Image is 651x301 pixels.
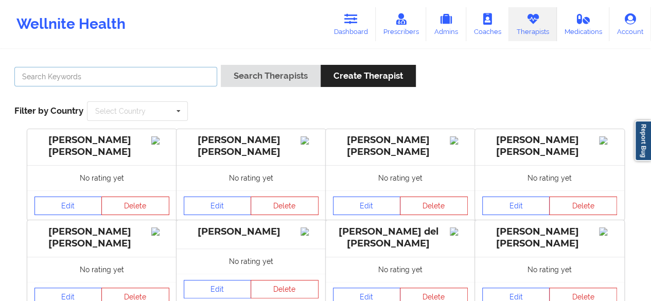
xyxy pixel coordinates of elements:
img: Image%2Fplaceholer-image.png [151,136,169,145]
a: Report Bug [635,120,651,161]
img: Image%2Fplaceholer-image.png [450,136,468,145]
img: Image%2Fplaceholer-image.png [151,227,169,236]
img: Image%2Fplaceholer-image.png [599,227,617,236]
button: Delete [101,197,169,215]
img: Image%2Fplaceholer-image.png [450,227,468,236]
button: Delete [251,280,319,298]
div: [PERSON_NAME] [184,226,319,238]
a: Therapists [509,7,557,41]
div: [PERSON_NAME] [PERSON_NAME] [482,134,617,158]
button: Search Therapists [221,65,321,87]
div: [PERSON_NAME] [PERSON_NAME] [333,134,468,158]
a: Edit [34,197,102,215]
div: [PERSON_NAME] [PERSON_NAME] [34,226,169,250]
span: Filter by Country [14,105,83,116]
input: Search Keywords [14,67,217,86]
a: Admins [426,7,466,41]
div: No rating yet [326,165,475,190]
a: Dashboard [326,7,376,41]
div: No rating yet [27,165,177,190]
a: Edit [482,197,550,215]
a: Account [609,7,651,41]
a: Edit [184,280,252,298]
button: Create Therapist [321,65,416,87]
a: Edit [184,197,252,215]
div: No rating yet [475,165,624,190]
button: Delete [400,197,468,215]
div: [PERSON_NAME] [PERSON_NAME] [184,134,319,158]
div: [PERSON_NAME] del [PERSON_NAME] [333,226,468,250]
div: [PERSON_NAME] [PERSON_NAME] [34,134,169,158]
a: Coaches [466,7,509,41]
div: Select Country [95,108,146,115]
div: No rating yet [326,257,475,282]
button: Delete [549,197,617,215]
img: Image%2Fplaceholer-image.png [599,136,617,145]
div: No rating yet [177,249,326,274]
div: No rating yet [475,257,624,282]
div: No rating yet [27,257,177,282]
button: Delete [251,197,319,215]
a: Medications [557,7,610,41]
a: Prescribers [376,7,427,41]
a: Edit [333,197,401,215]
div: [PERSON_NAME] [PERSON_NAME] [482,226,617,250]
img: Image%2Fplaceholer-image.png [301,227,319,236]
div: No rating yet [177,165,326,190]
img: Image%2Fplaceholer-image.png [301,136,319,145]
